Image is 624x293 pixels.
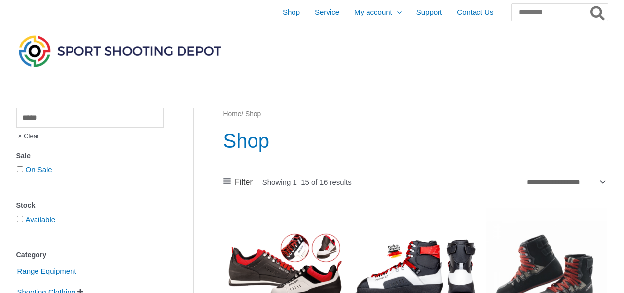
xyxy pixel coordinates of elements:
[223,108,608,121] nav: Breadcrumb
[223,110,242,118] a: Home
[262,178,352,186] p: Showing 1–15 of 16 results
[17,216,23,222] input: Available
[16,149,164,163] div: Sale
[223,127,608,155] h1: Shop
[16,33,223,69] img: Sport Shooting Depot
[223,175,253,190] a: Filter
[235,175,253,190] span: Filter
[523,174,608,189] select: Shop order
[26,166,52,174] a: On Sale
[16,248,164,262] div: Category
[17,166,23,172] input: On Sale
[16,198,164,212] div: Stock
[588,4,608,21] button: Search
[16,128,39,145] span: Clear
[26,215,56,224] a: Available
[16,263,77,280] span: Range Equipment
[16,266,77,275] a: Range Equipment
